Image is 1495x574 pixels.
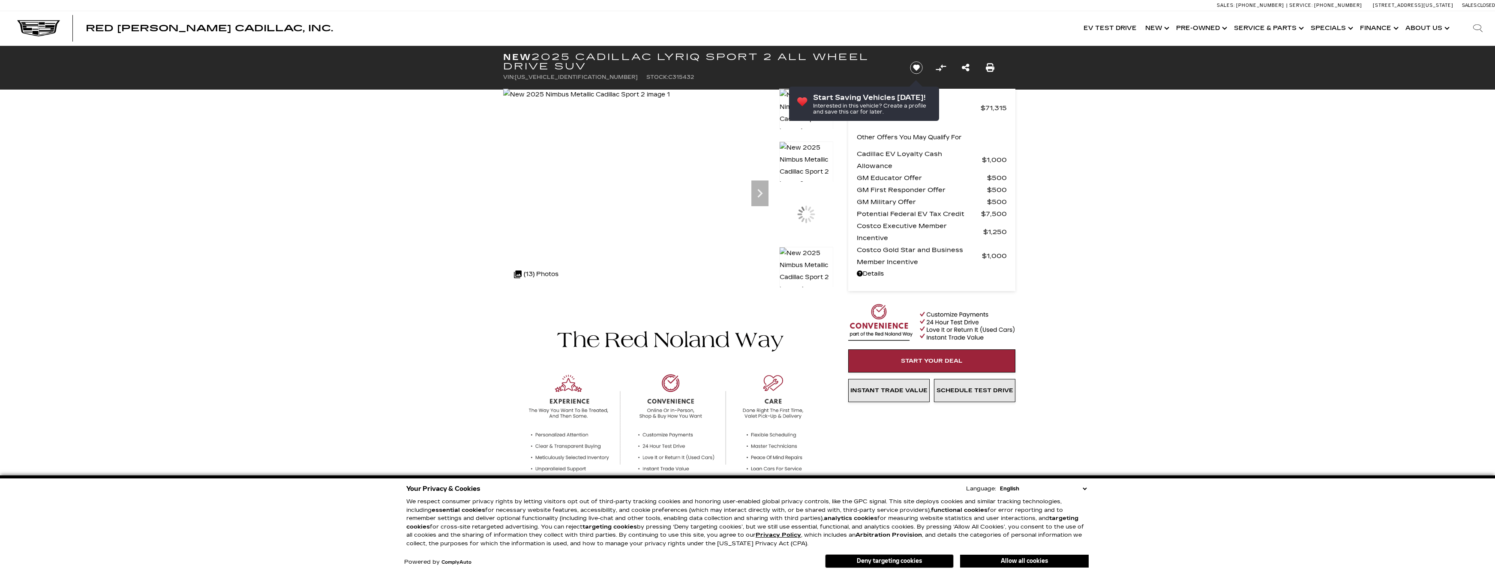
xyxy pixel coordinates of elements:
[848,379,930,402] a: Instant Trade Value
[848,406,1015,541] iframe: YouTube video player
[1141,11,1172,45] a: New
[934,61,947,74] button: Compare Vehicle
[857,208,981,220] span: Potential Federal EV Tax Credit
[503,74,515,80] span: VIN:
[857,220,1007,244] a: Costco Executive Member Incentive $1,250
[857,184,1007,196] a: GM First Responder Offer $500
[779,247,833,296] img: New 2025 Nimbus Metallic Cadillac Sport 2 image 4
[857,148,1007,172] a: Cadillac EV Loyalty Cash Allowance $1,000
[503,52,531,62] strong: New
[17,20,60,36] img: Cadillac Dark Logo with Cadillac White Text
[406,498,1089,548] p: We respect consumer privacy rights by letting visitors opt out of third-party tracking cookies an...
[987,196,1007,208] span: $500
[857,244,1007,268] a: Costco Gold Star and Business Member Incentive $1,000
[966,486,996,492] div: Language:
[1356,11,1401,45] a: Finance
[404,559,471,565] div: Powered by
[987,172,1007,184] span: $500
[779,141,833,190] img: New 2025 Nimbus Metallic Cadillac Sport 2 image 2
[1172,11,1230,45] a: Pre-Owned
[998,484,1089,493] select: Language Select
[901,358,963,364] span: Start Your Deal
[857,244,982,268] span: Costco Gold Star and Business Member Incentive
[824,515,877,522] strong: analytics cookies
[432,507,485,514] strong: essential cookies
[86,24,333,33] a: Red [PERSON_NAME] Cadillac, Inc.
[986,62,994,74] a: Print this New 2025 Cadillac LYRIQ Sport 2 All Wheel Drive SUV
[1217,3,1286,8] a: Sales: [PHONE_NUMBER]
[850,387,928,394] span: Instant Trade Value
[1314,3,1362,8] span: [PHONE_NUMBER]
[86,23,333,33] span: Red [PERSON_NAME] Cadillac, Inc.
[857,220,983,244] span: Costco Executive Member Incentive
[510,264,563,285] div: (13) Photos
[1079,11,1141,45] a: EV Test Drive
[1401,11,1452,45] a: About Us
[1373,3,1453,8] a: [STREET_ADDRESS][US_STATE]
[1462,3,1477,8] span: Sales:
[751,180,769,206] div: Next
[857,148,982,172] span: Cadillac EV Loyalty Cash Allowance
[441,560,471,565] a: ComplyAuto
[960,555,1089,568] button: Allow all cookies
[1286,3,1364,8] a: Service: [PHONE_NUMBER]
[857,172,987,184] span: GM Educator Offer
[981,102,1007,114] span: $71,315
[857,196,1007,208] a: GM Military Offer $500
[907,61,926,75] button: Save vehicle
[981,208,1007,220] span: $7,500
[856,532,922,538] strong: Arbitration Provision
[756,532,801,538] a: Privacy Policy
[962,62,970,74] a: Share this New 2025 Cadillac LYRIQ Sport 2 All Wheel Drive SUV
[825,554,954,568] button: Deny targeting cookies
[646,74,668,80] span: Stock:
[582,523,637,530] strong: targeting cookies
[857,196,987,208] span: GM Military Offer
[503,298,833,299] iframe: Watch videos, learn about new EV models, and find the right one for you!
[857,102,1007,114] a: MSRP $71,315
[982,250,1007,262] span: $1,000
[668,74,694,80] span: C315432
[503,52,895,71] h1: 2025 Cadillac LYRIQ Sport 2 All Wheel Drive SUV
[1306,11,1356,45] a: Specials
[857,132,962,144] p: Other Offers You May Qualify For
[406,515,1078,530] strong: targeting cookies
[982,154,1007,166] span: $1,000
[515,74,638,80] span: [US_VEHICLE_IDENTIFICATION_NUMBER]
[983,226,1007,238] span: $1,250
[779,89,833,138] img: New 2025 Nimbus Metallic Cadillac Sport 2 image 1
[1217,3,1235,8] span: Sales:
[937,387,1013,394] span: Schedule Test Drive
[503,89,670,101] img: New 2025 Nimbus Metallic Cadillac Sport 2 image 1
[1289,3,1313,8] span: Service:
[406,483,480,495] span: Your Privacy & Cookies
[1477,3,1495,8] span: Closed
[1230,11,1306,45] a: Service & Parts
[857,172,1007,184] a: GM Educator Offer $500
[987,184,1007,196] span: $500
[857,268,1007,280] a: Details
[931,507,988,514] strong: functional cookies
[934,379,1015,402] a: Schedule Test Drive
[1236,3,1284,8] span: [PHONE_NUMBER]
[857,184,987,196] span: GM First Responder Offer
[857,102,981,114] span: MSRP
[857,208,1007,220] a: Potential Federal EV Tax Credit $7,500
[848,349,1015,373] a: Start Your Deal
